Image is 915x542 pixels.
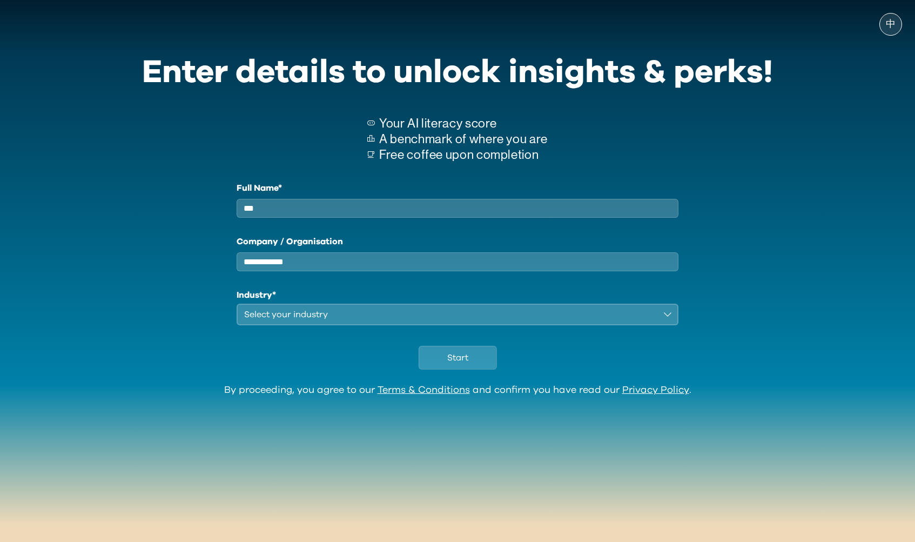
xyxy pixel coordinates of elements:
p: A benchmark of where you are [379,131,548,147]
label: Full Name* [237,182,678,195]
button: Select your industry [237,304,678,325]
button: Start [419,346,497,370]
div: By proceeding, you agree to our and confirm you have read our . [224,385,691,397]
span: Start [447,351,468,364]
p: Free coffee upon completion [379,147,548,163]
label: Company / Organisation [237,235,678,248]
h1: Industry* [237,289,678,302]
div: Select your industry [244,308,656,321]
p: Your AI literacy score [379,116,548,131]
a: Terms & Conditions [378,385,470,395]
span: 中 [886,19,896,30]
a: Privacy Policy [622,385,689,395]
div: Enter details to unlock insights & perks! [142,46,773,98]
